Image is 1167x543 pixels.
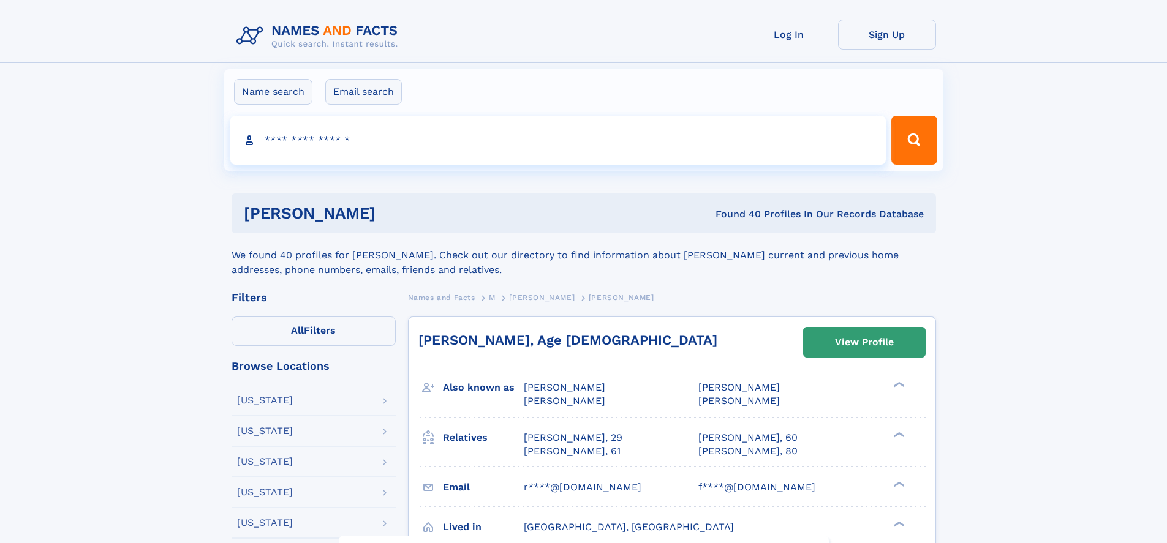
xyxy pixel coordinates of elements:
[524,395,605,406] span: [PERSON_NAME]
[740,20,838,50] a: Log In
[244,206,546,221] h1: [PERSON_NAME]
[443,427,524,448] h3: Relatives
[230,116,886,165] input: search input
[891,430,905,438] div: ❯
[891,381,905,389] div: ❯
[237,395,293,405] div: [US_STATE]
[237,518,293,528] div: [US_STATE]
[891,520,905,528] div: ❯
[835,328,894,356] div: View Profile
[891,116,937,165] button: Search Button
[838,20,936,50] a: Sign Up
[443,377,524,398] h3: Also known as
[545,208,924,221] div: Found 40 Profiles In Our Records Database
[232,292,396,303] div: Filters
[443,517,524,537] h3: Lived in
[524,381,605,393] span: [PERSON_NAME]
[232,20,408,53] img: Logo Names and Facts
[698,444,798,458] a: [PERSON_NAME], 80
[232,233,936,277] div: We found 40 profiles for [PERSON_NAME]. Check out our directory to find information about [PERSON...
[589,293,654,302] span: [PERSON_NAME]
[891,480,905,488] div: ❯
[418,332,717,348] a: [PERSON_NAME], Age [DEMOGRAPHIC_DATA]
[698,395,780,406] span: [PERSON_NAME]
[804,328,925,357] a: View Profile
[237,426,293,436] div: [US_STATE]
[237,457,293,466] div: [US_STATE]
[291,324,304,336] span: All
[698,431,798,444] a: [PERSON_NAME], 60
[408,290,475,305] a: Names and Facts
[237,487,293,497] div: [US_STATE]
[232,361,396,372] div: Browse Locations
[232,316,396,346] label: Filters
[509,290,575,305] a: [PERSON_NAME]
[489,293,496,302] span: M
[234,79,312,105] label: Name search
[325,79,402,105] label: Email search
[698,381,780,393] span: [PERSON_NAME]
[443,477,524,498] h3: Email
[509,293,575,302] span: [PERSON_NAME]
[524,431,622,444] a: [PERSON_NAME], 29
[524,444,621,458] a: [PERSON_NAME], 61
[489,290,496,305] a: M
[524,521,734,533] span: [GEOGRAPHIC_DATA], [GEOGRAPHIC_DATA]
